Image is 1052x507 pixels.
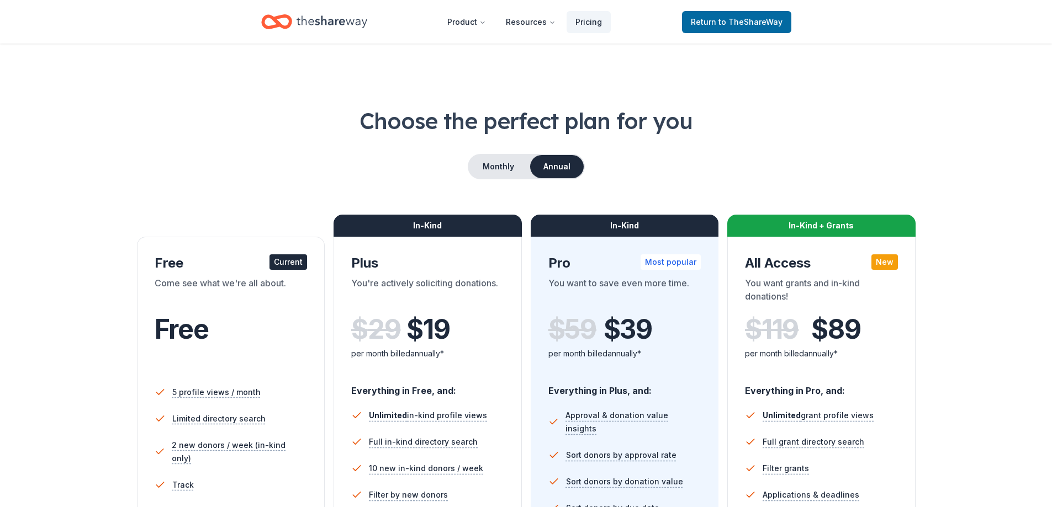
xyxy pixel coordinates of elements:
[811,314,860,345] span: $ 89
[406,314,450,345] span: $ 19
[763,410,874,420] span: grant profile views
[745,276,898,307] div: You want grants and in-kind donations!
[172,412,266,425] span: Limited directory search
[727,215,916,237] div: In-Kind + Grants
[763,462,809,475] span: Filter grants
[745,375,898,398] div: Everything in Pro, and:
[438,9,611,35] nav: Main
[172,439,307,465] span: 2 new donors / week (in-kind only)
[351,254,504,272] div: Plus
[548,375,701,398] div: Everything in Plus, and:
[172,386,261,399] span: 5 profile views / month
[351,375,504,398] div: Everything in Free, and:
[565,409,701,435] span: Approval & donation value insights
[548,276,701,307] div: You want to save even more time.
[438,11,495,33] button: Product
[641,254,701,270] div: Most popular
[531,215,719,237] div: In-Kind
[763,435,864,449] span: Full grant directory search
[155,276,308,307] div: Come see what we're all about.
[718,17,783,26] span: to TheShareWay
[691,15,783,29] span: Return
[334,215,522,237] div: In-Kind
[548,347,701,360] div: per month billed annually*
[44,105,1008,136] h1: Choose the perfect plan for you
[497,11,564,33] button: Resources
[745,347,898,360] div: per month billed annually*
[763,488,859,501] span: Applications & deadlines
[155,254,308,272] div: Free
[369,410,407,420] span: Unlimited
[469,155,528,178] button: Monthly
[871,254,898,270] div: New
[261,9,367,35] a: Home
[155,313,209,345] span: Free
[351,276,504,307] div: You're actively soliciting donations.
[548,254,701,272] div: Pro
[682,11,791,33] a: Returnto TheShareWay
[269,254,307,270] div: Current
[172,478,194,492] span: Track
[567,11,611,33] a: Pricing
[369,462,483,475] span: 10 new in-kind donors / week
[566,475,683,488] span: Sort donors by donation value
[369,435,478,449] span: Full in-kind directory search
[745,254,898,272] div: All Access
[604,314,652,345] span: $ 39
[351,347,504,360] div: per month billed annually*
[369,410,487,420] span: in-kind profile views
[566,449,676,462] span: Sort donors by approval rate
[369,488,448,501] span: Filter by new donors
[763,410,801,420] span: Unlimited
[530,155,584,178] button: Annual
